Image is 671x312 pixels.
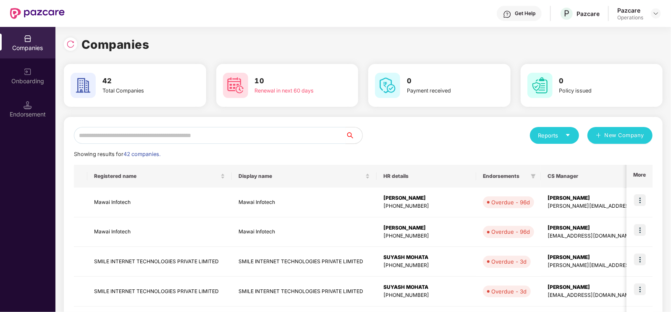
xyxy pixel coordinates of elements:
div: [PHONE_NUMBER] [383,202,469,210]
div: Overdue - 3d [491,287,527,296]
div: Renewal in next 60 days [255,87,327,95]
div: Reports [538,131,571,140]
td: Mawai Infotech [232,217,377,247]
img: svg+xml;base64,PHN2ZyB4bWxucz0iaHR0cDovL3d3dy53My5vcmcvMjAwMC9zdmciIHdpZHRoPSI2MCIgaGVpZ2h0PSI2MC... [375,73,400,98]
button: search [345,127,363,144]
span: Showing results for [74,151,160,157]
div: [PHONE_NUMBER] [383,262,469,270]
button: plusNew Company [587,127,653,144]
img: svg+xml;base64,PHN2ZyB3aWR0aD0iMjAiIGhlaWdodD0iMjAiIHZpZXdCb3g9IjAgMCAyMCAyMCIgZmlsbD0ibm9uZSIgeG... [24,68,32,76]
div: Total Companies [102,87,175,95]
div: [PERSON_NAME] [383,194,469,202]
h3: 0 [407,76,479,87]
h3: 0 [559,76,632,87]
img: svg+xml;base64,PHN2ZyB4bWxucz0iaHR0cDovL3d3dy53My5vcmcvMjAwMC9zdmciIHdpZHRoPSI2MCIgaGVpZ2h0PSI2MC... [71,73,96,98]
th: Display name [232,165,377,188]
img: icon [634,224,646,236]
td: SMILE INTERNET TECHNOLOGIES PRIVATE LIMITED [87,277,232,307]
div: Overdue - 96d [491,227,530,236]
td: SMILE INTERNET TECHNOLOGIES PRIVATE LIMITED [232,247,377,277]
div: Get Help [515,10,535,17]
div: Payment received [407,87,479,95]
span: Display name [239,173,364,180]
span: filter [531,174,536,179]
div: Pazcare [577,10,600,18]
td: SMILE INTERNET TECHNOLOGIES PRIVATE LIMITED [232,277,377,307]
h3: 42 [102,76,175,87]
span: 42 companies. [123,151,160,157]
td: Mawai Infotech [87,217,232,247]
div: SUYASH MOHATA [383,283,469,291]
img: New Pazcare Logo [10,8,65,19]
th: HR details [377,165,476,188]
img: svg+xml;base64,PHN2ZyB3aWR0aD0iMTQuNSIgaGVpZ2h0PSIxNC41IiB2aWV3Qm94PSIwIDAgMTYgMTYiIGZpbGw9Im5vbm... [24,101,32,109]
span: search [345,132,362,139]
span: Endorsements [483,173,527,180]
div: Pazcare [617,6,643,14]
div: Policy issued [559,87,632,95]
img: svg+xml;base64,PHN2ZyBpZD0iQ29tcGFuaWVzIiB4bWxucz0iaHR0cDovL3d3dy53My5vcmcvMjAwMC9zdmciIHdpZHRoPS... [24,34,32,43]
img: icon [634,283,646,295]
h1: Companies [81,35,149,54]
td: SMILE INTERNET TECHNOLOGIES PRIVATE LIMITED [87,247,232,277]
span: P [564,8,569,19]
img: svg+xml;base64,PHN2ZyBpZD0iSGVscC0zMngzMiIgeG1sbnM9Imh0dHA6Ly93d3cudzMub3JnLzIwMDAvc3ZnIiB3aWR0aD... [503,10,511,19]
th: Registered name [87,165,232,188]
h3: 10 [255,76,327,87]
td: Mawai Infotech [232,188,377,217]
img: svg+xml;base64,PHN2ZyB4bWxucz0iaHR0cDovL3d3dy53My5vcmcvMjAwMC9zdmciIHdpZHRoPSI2MCIgaGVpZ2h0PSI2MC... [223,73,248,98]
div: [PERSON_NAME] [383,224,469,232]
img: svg+xml;base64,PHN2ZyBpZD0iUmVsb2FkLTMyeDMyIiB4bWxucz0iaHR0cDovL3d3dy53My5vcmcvMjAwMC9zdmciIHdpZH... [66,40,75,48]
img: icon [634,194,646,206]
img: svg+xml;base64,PHN2ZyB4bWxucz0iaHR0cDovL3d3dy53My5vcmcvMjAwMC9zdmciIHdpZHRoPSI2MCIgaGVpZ2h0PSI2MC... [527,73,553,98]
div: [PHONE_NUMBER] [383,232,469,240]
img: svg+xml;base64,PHN2ZyBpZD0iRHJvcGRvd24tMzJ4MzIiIHhtbG5zPSJodHRwOi8vd3d3LnczLm9yZy8yMDAwL3N2ZyIgd2... [653,10,659,17]
img: icon [634,254,646,265]
span: filter [529,171,537,181]
div: Overdue - 96d [491,198,530,206]
div: [PHONE_NUMBER] [383,291,469,299]
div: Overdue - 3d [491,257,527,266]
span: caret-down [565,132,571,138]
td: Mawai Infotech [87,188,232,217]
span: New Company [605,131,645,140]
div: Operations [617,14,643,21]
span: Registered name [94,173,219,180]
div: SUYASH MOHATA [383,254,469,262]
span: plus [596,132,601,139]
th: More [626,165,653,188]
